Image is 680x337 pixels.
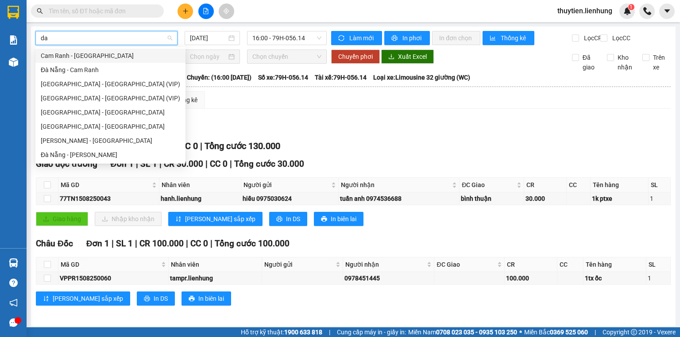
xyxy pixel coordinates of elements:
[402,33,423,43] span: In phơi
[585,273,645,283] div: 1tx ốc
[663,7,671,15] span: caret-down
[391,35,399,42] span: printer
[579,53,601,72] span: Đã giao
[60,273,167,283] div: VPPR1508250060
[189,295,195,303] span: printer
[398,52,427,61] span: Xuất Excel
[200,141,202,151] span: |
[210,238,212,249] span: |
[321,216,327,223] span: printer
[243,194,337,203] div: hiếu 0975030624
[609,33,632,43] span: Lọc CC
[557,257,583,272] th: CC
[230,159,232,169] span: |
[35,134,185,148] div: Phan Rang - Đà Nẵng
[41,93,180,103] div: [GEOGRAPHIC_DATA] - [GEOGRAPHIC_DATA] (VIP)
[137,291,175,306] button: printerIn DS
[36,291,130,306] button: sort-ascending[PERSON_NAME] sắp xếp
[205,141,280,151] span: Tổng cước 130.000
[567,178,591,192] th: CC
[519,330,522,334] span: ⚪️
[61,180,150,190] span: Mã GD
[37,8,43,14] span: search
[198,4,214,19] button: file-add
[169,257,262,272] th: Nhân viên
[187,73,251,82] span: Chuyến: (16:00 [DATE])
[550,5,619,16] span: thuytien.lienhung
[111,159,134,169] span: Đơn 1
[264,260,333,269] span: Người gửi
[9,258,18,268] img: warehouse-icon
[315,73,367,82] span: Tài xế: 79H-056.14
[219,4,234,19] button: aim
[631,329,637,335] span: copyright
[86,238,110,249] span: Đơn 1
[136,159,138,169] span: |
[154,294,168,303] span: In DS
[9,299,18,307] span: notification
[41,122,180,131] div: [GEOGRAPHIC_DATA] - [GEOGRAPHIC_DATA]
[628,4,634,10] sup: 1
[178,4,193,19] button: plus
[630,4,633,10] span: 1
[43,295,49,303] span: sort-ascending
[139,238,184,249] span: CR 100.000
[58,192,159,205] td: 77TN1508250043
[182,291,231,306] button: printerIn biên lai
[9,279,18,287] span: question-circle
[35,49,185,63] div: Cam Ranh - Đà Nẵng
[331,214,356,224] span: In biên lai
[649,53,671,72] span: Trên xe
[9,318,18,327] span: message
[35,77,185,91] div: Nha Trang - Đà Nẵng (VIP)
[182,8,189,14] span: plus
[41,107,180,117] div: [GEOGRAPHIC_DATA] - [GEOGRAPHIC_DATA]
[384,31,430,45] button: printerIn phơi
[506,273,556,283] div: 100.000
[41,79,180,89] div: [GEOGRAPHIC_DATA] - [GEOGRAPHIC_DATA] (VIP)
[269,212,307,226] button: printerIn DS
[591,178,649,192] th: Tên hàng
[344,273,433,283] div: 0978451445
[524,178,566,192] th: CR
[643,7,651,15] img: phone-icon
[35,105,185,119] div: Đà Nẵng - Nha Trang
[614,53,636,72] span: Kho nhận
[436,329,517,336] strong: 0708 023 035 - 0935 103 250
[58,272,169,285] td: VPPR1508250060
[338,35,346,42] span: sync
[41,136,180,146] div: [PERSON_NAME] - [GEOGRAPHIC_DATA]
[49,6,153,16] input: Tìm tên, số ĐT hoặc mã đơn
[381,50,434,64] button: downloadXuất Excel
[215,238,290,249] span: Tổng cước 100.000
[341,180,450,190] span: Người nhận
[112,238,114,249] span: |
[331,50,380,64] button: Chuyển phơi
[241,327,322,337] span: Hỗ trợ kỹ thuật:
[331,31,382,45] button: syncLàm mới
[408,327,517,337] span: Miền Nam
[35,148,185,162] div: Đà Nẵng - Phan Rang
[185,214,255,224] span: [PERSON_NAME] sắp xếp
[286,214,300,224] span: In DS
[159,159,162,169] span: |
[36,159,97,169] span: Giao dọc đường
[340,194,458,203] div: tuấn anh 0974536688
[252,31,322,45] span: 16:00 - 79H-056.14
[198,294,224,303] span: In biên lai
[580,33,603,43] span: Lọc CR
[9,35,18,45] img: solution-icon
[41,150,180,160] div: Đà Nẵng - [PERSON_NAME]
[349,33,375,43] span: Làm mới
[175,216,182,223] span: sort-ascending
[595,327,596,337] span: |
[8,6,19,19] img: logo-vxr
[116,238,133,249] span: SL 1
[135,238,137,249] span: |
[203,8,209,14] span: file-add
[373,73,470,82] span: Loại xe: Limousine 32 giường (WC)
[505,257,558,272] th: CR
[61,260,159,269] span: Mã GD
[170,273,260,283] div: tampr.lienhung
[258,73,308,82] span: Số xe: 79H-056.14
